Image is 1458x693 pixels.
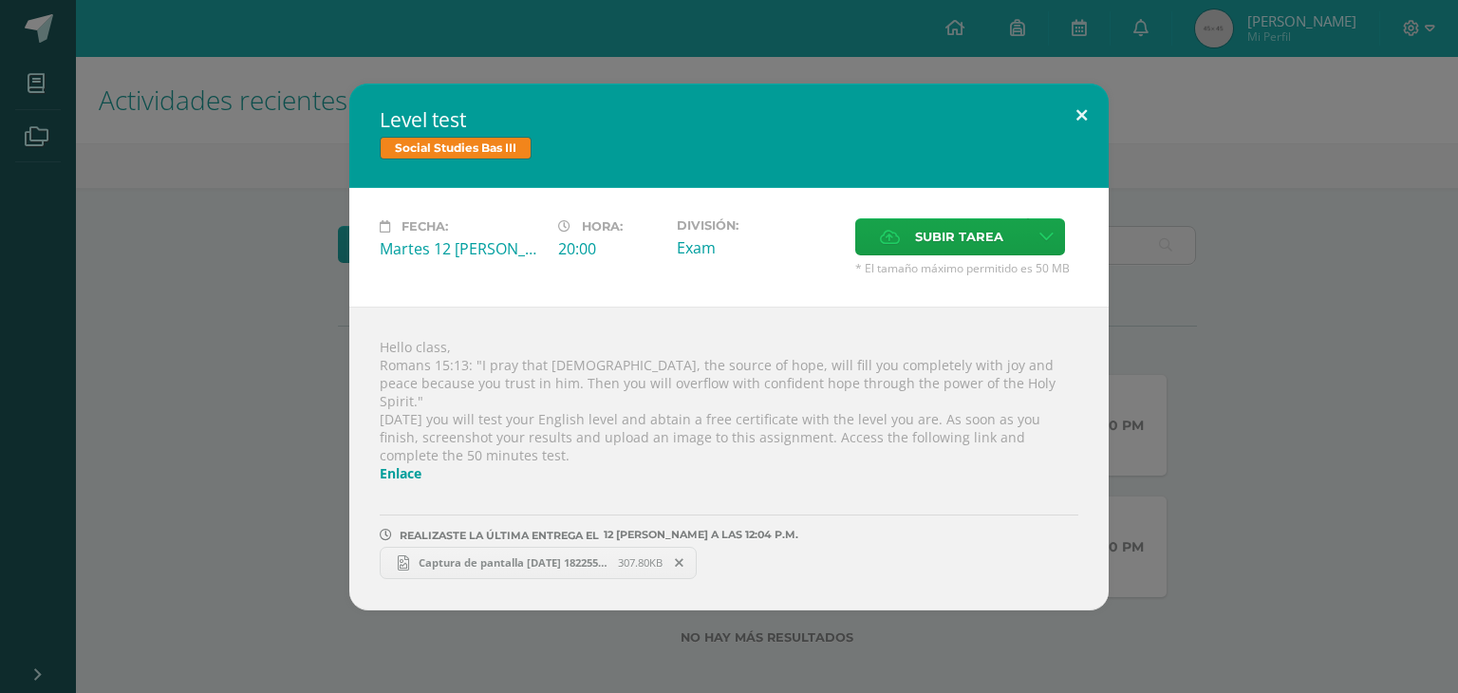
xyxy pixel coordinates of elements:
[409,555,618,570] span: Captura de pantalla [DATE] 182255.png
[400,529,599,542] span: REALIZASTE LA ÚLTIMA ENTREGA EL
[664,553,696,573] span: Remover entrega
[380,464,421,482] a: Enlace
[558,238,662,259] div: 20:00
[677,237,840,258] div: Exam
[380,137,532,159] span: Social Studies Bas III
[380,547,697,579] a: Captura de pantalla [DATE] 182255.png 307.80KB
[1055,84,1109,148] button: Close (Esc)
[582,219,623,234] span: Hora:
[402,219,448,234] span: Fecha:
[380,106,1078,133] h2: Level test
[855,260,1078,276] span: * El tamaño máximo permitido es 50 MB
[349,307,1109,610] div: Hello class, Romans 15:13: "I pray that [DEMOGRAPHIC_DATA], the source of hope, will fill you com...
[915,219,1003,254] span: Subir tarea
[599,534,798,535] span: 12 [PERSON_NAME] A LAS 12:04 P.M.
[380,238,543,259] div: Martes 12 [PERSON_NAME]
[618,555,663,570] span: 307.80KB
[677,218,840,233] label: División:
